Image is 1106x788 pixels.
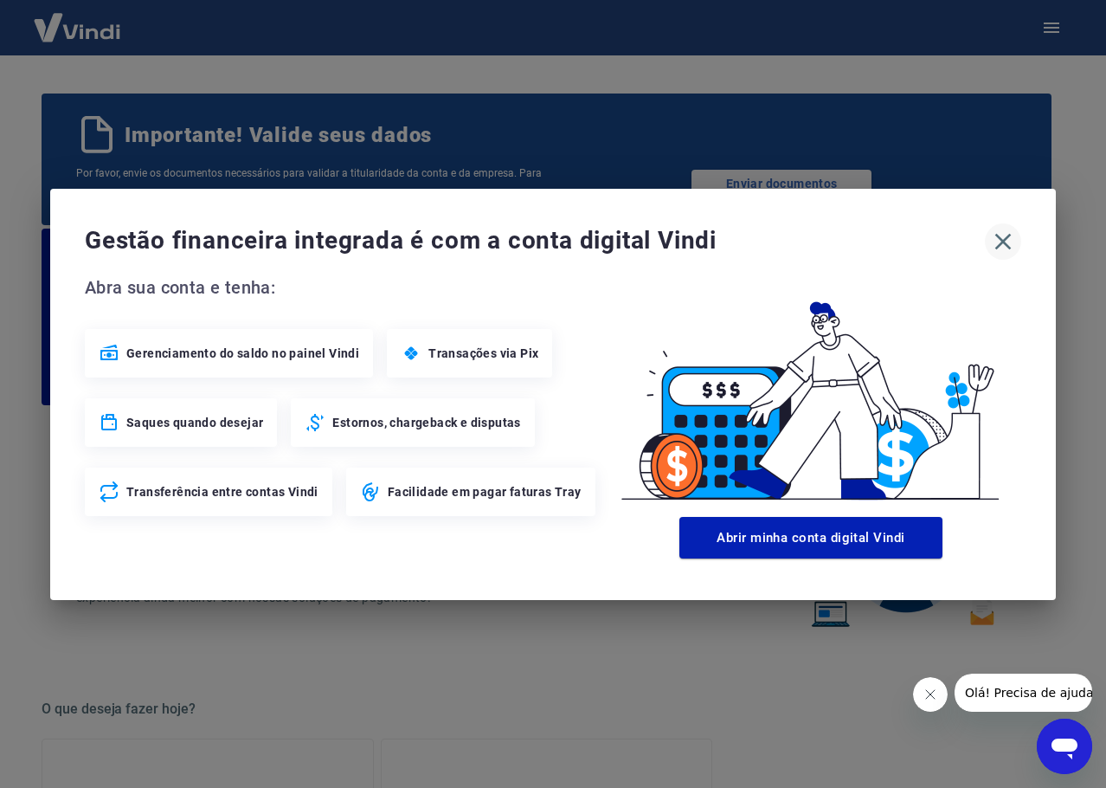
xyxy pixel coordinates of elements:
span: Gerenciamento do saldo no painel Vindi [126,345,359,362]
iframe: Fechar mensagem [913,677,948,712]
span: Gestão financeira integrada é com a conta digital Vindi [85,223,985,258]
span: Transações via Pix [428,345,538,362]
span: Transferência entre contas Vindi [126,483,318,501]
iframe: Botão para abrir a janela de mensagens [1037,719,1092,774]
span: Olá! Precisa de ajuda? [10,12,145,26]
span: Saques quando desejar [126,414,263,431]
button: Abrir minha conta digital Vindi [679,517,942,559]
span: Abra sua conta e tenha: [85,274,601,301]
span: Facilidade em pagar faturas Tray [388,483,582,501]
iframe: Mensagem da empresa [955,674,1092,712]
img: Good Billing [601,274,1021,510]
span: Estornos, chargeback e disputas [332,414,520,431]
